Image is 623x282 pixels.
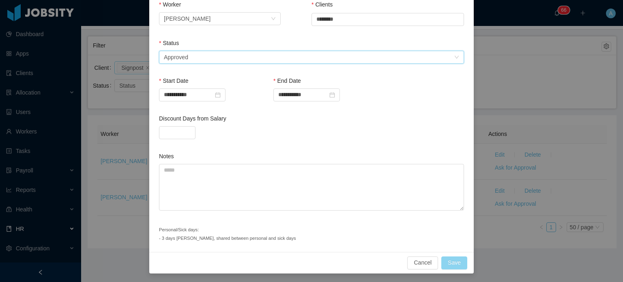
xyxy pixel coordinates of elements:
i: icon: calendar [329,92,335,98]
label: Status [159,40,179,46]
button: Save [441,256,467,269]
i: icon: calendar [215,92,221,98]
div: Approved [164,51,188,63]
label: Worker [159,1,181,8]
label: Discount Days from Salary [159,115,226,122]
input: Discount Days from Salary [159,127,195,139]
div: Adrian Burgos [164,13,211,25]
small: Personal/Sick days: - 3 days [PERSON_NAME], shared between personal and sick days [159,227,296,241]
label: Notes [159,153,174,159]
label: Clients [311,1,333,8]
button: Cancel [407,256,438,269]
label: End Date [273,77,301,84]
textarea: Notes [159,164,464,211]
label: Start Date [159,77,188,84]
